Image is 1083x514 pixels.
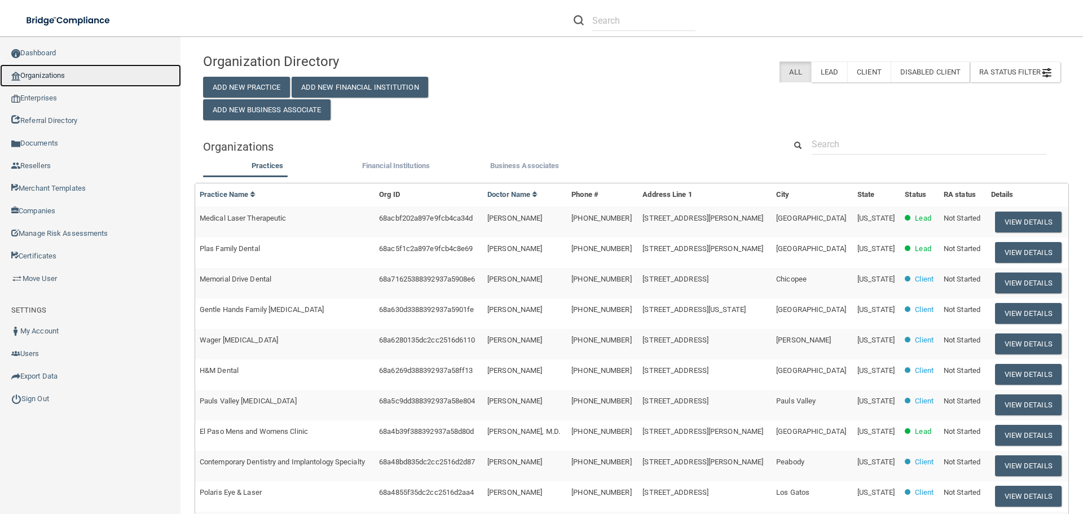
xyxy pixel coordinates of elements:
[571,336,631,344] span: [PHONE_NUMBER]
[379,244,473,253] span: 68ac5f1c2a897e9fcb4c8e69
[857,305,895,314] span: [US_STATE]
[11,95,20,103] img: enterprise.0d942306.png
[203,140,769,153] h5: Organizations
[995,333,1062,354] button: View Details
[487,190,538,199] a: Doctor Name
[642,366,708,375] span: [STREET_ADDRESS]
[203,159,332,175] li: Practices
[944,244,980,253] span: Not Started
[776,244,846,253] span: [GEOGRAPHIC_DATA]
[487,336,542,344] span: [PERSON_NAME]
[995,425,1062,446] button: View Details
[944,275,980,283] span: Not Started
[487,397,542,405] span: [PERSON_NAME]
[11,273,23,284] img: briefcase.64adab9b.png
[11,72,20,81] img: organization-icon.f8decf85.png
[292,77,428,98] button: Add New Financial Institution
[857,244,895,253] span: [US_STATE]
[252,161,283,170] span: Practices
[944,305,980,314] span: Not Started
[200,397,297,405] span: Pauls Valley [MEDICAL_DATA]
[857,214,895,222] span: [US_STATE]
[200,366,239,375] span: H&M Dental
[487,366,542,375] span: [PERSON_NAME]
[915,333,934,347] p: Client
[487,427,560,436] span: [PERSON_NAME], M.D.
[847,61,891,82] label: Client
[11,139,20,148] img: icon-documents.8dae5593.png
[944,336,980,344] span: Not Started
[888,434,1069,479] iframe: Drift Widget Chat Controller
[200,488,262,497] span: Polaris Eye & Laser
[776,214,846,222] span: [GEOGRAPHIC_DATA]
[642,336,708,344] span: [STREET_ADDRESS]
[987,183,1068,207] th: Details
[979,68,1051,76] span: RA Status Filter
[900,183,939,207] th: Status
[776,427,846,436] span: [GEOGRAPHIC_DATA]
[592,10,695,31] input: Search
[11,372,20,381] img: icon-export.b9366987.png
[460,159,589,175] li: Business Associate
[11,49,20,58] img: ic_dashboard_dark.d01f4a41.png
[332,159,460,175] li: Financial Institutions
[203,99,331,120] button: Add New Business Associate
[915,364,934,377] p: Client
[571,397,631,405] span: [PHONE_NUMBER]
[915,394,934,408] p: Client
[995,364,1062,385] button: View Details
[776,366,846,375] span: [GEOGRAPHIC_DATA]
[379,397,475,405] span: 68a5c9dd388392937a58e804
[337,159,455,173] label: Financial Institutions
[857,366,895,375] span: [US_STATE]
[1042,68,1051,77] img: icon-filter@2x.21656d0b.png
[362,161,430,170] span: Financial Institutions
[571,366,631,375] span: [PHONE_NUMBER]
[487,244,542,253] span: [PERSON_NAME]
[17,9,121,32] img: bridge_compliance_login_screen.278c3ca4.svg
[857,336,895,344] span: [US_STATE]
[487,458,542,466] span: [PERSON_NAME]
[209,159,326,173] label: Practices
[853,183,900,207] th: State
[995,394,1062,415] button: View Details
[915,425,931,438] p: Lead
[466,159,583,173] label: Business Associates
[11,327,20,336] img: ic_user_dark.df1a06c3.png
[812,134,1046,155] input: Search
[915,212,931,225] p: Lead
[200,427,308,436] span: El Paso Mens and Womens Clinic
[379,336,475,344] span: 68a6280135dc2cc2516d6110
[642,397,708,405] span: [STREET_ADDRESS]
[642,458,763,466] span: [STREET_ADDRESS][PERSON_NAME]
[200,190,256,199] a: Practice Name
[642,488,708,497] span: [STREET_ADDRESS]
[642,214,763,222] span: [STREET_ADDRESS][PERSON_NAME]
[379,427,474,436] span: 68a4b39f388392937a58d80d
[567,183,638,207] th: Phone #
[915,273,934,286] p: Client
[776,275,807,283] span: Chicopee
[11,394,21,404] img: ic_power_dark.7ecde6b1.png
[944,366,980,375] span: Not Started
[857,427,895,436] span: [US_STATE]
[11,349,20,358] img: icon-users.e205127d.png
[200,275,271,283] span: Memorial Drive Dental
[776,336,831,344] span: [PERSON_NAME]
[487,488,542,497] span: [PERSON_NAME]
[571,275,631,283] span: [PHONE_NUMBER]
[642,305,746,314] span: [STREET_ADDRESS][US_STATE]
[780,61,811,82] label: All
[571,244,631,253] span: [PHONE_NUMBER]
[939,183,987,207] th: RA status
[995,212,1062,232] button: View Details
[857,488,895,497] span: [US_STATE]
[379,305,474,314] span: 68a630d3388392937a5901fe
[891,61,970,82] label: Disabled Client
[776,305,846,314] span: [GEOGRAPHIC_DATA]
[11,161,20,170] img: ic_reseller.de258add.png
[571,427,631,436] span: [PHONE_NUMBER]
[642,427,763,436] span: [STREET_ADDRESS][PERSON_NAME]
[571,488,631,497] span: [PHONE_NUMBER]
[200,305,324,314] span: Gentle Hands Family [MEDICAL_DATA]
